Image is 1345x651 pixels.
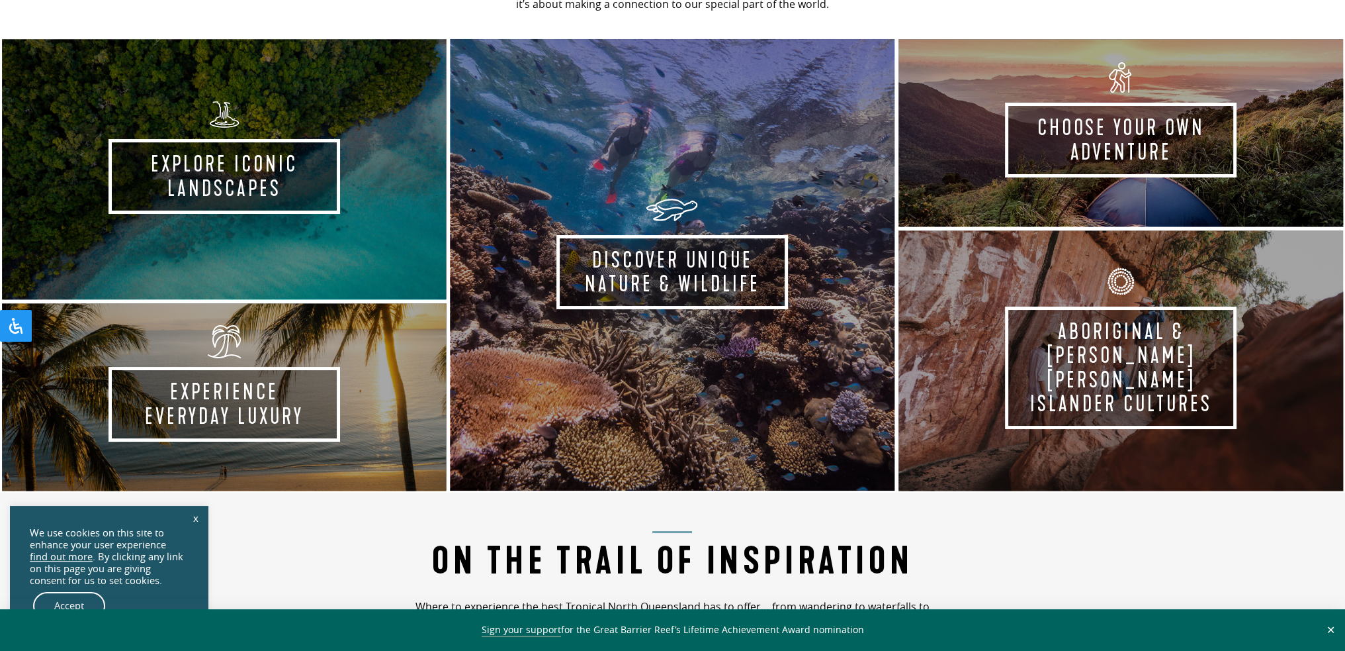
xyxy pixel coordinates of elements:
h2: On the Trail of Inspiration [404,531,941,583]
a: Aboriginal & [PERSON_NAME] [PERSON_NAME] Islander Cultures [896,228,1345,493]
p: Where to experience the best Tropical North Queensland has to offer… from wandering to waterfalls... [404,599,941,633]
a: Discover Unique Nature & Wildlife [449,37,897,493]
svg: Open Accessibility Panel [8,318,24,334]
a: Sign your support [482,623,561,637]
a: Choose your own adventure [896,37,1345,228]
div: We use cookies on this site to enhance your user experience . By clicking any link on this page y... [30,527,189,587]
a: find out more [30,551,93,563]
a: Accept [33,592,105,620]
span: for the Great Barrier Reef’s Lifetime Achievement Award nomination [482,623,864,637]
button: Close [1323,624,1338,636]
a: x [187,503,205,532]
